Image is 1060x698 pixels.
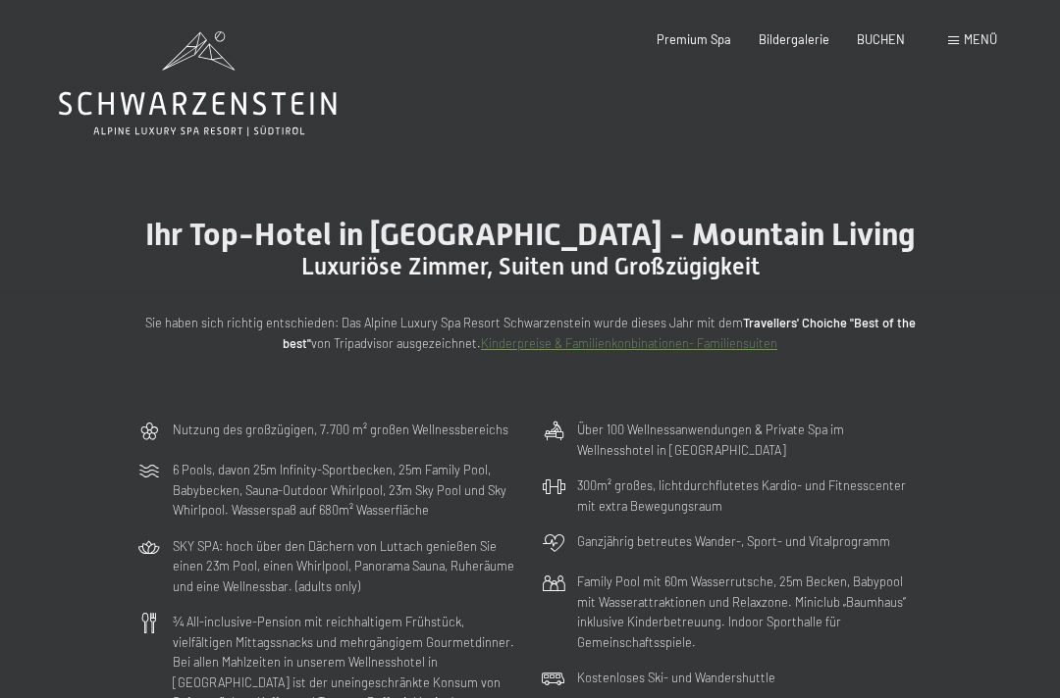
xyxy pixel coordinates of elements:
[657,31,731,47] a: Premium Spa
[137,313,923,353] p: Sie haben sich richtig entschieden: Das Alpine Luxury Spa Resort Schwarzenstein wurde dieses Jahr...
[145,216,916,253] span: Ihr Top-Hotel in [GEOGRAPHIC_DATA] - Mountain Living
[481,335,777,351] a: Kinderpreise & Familienkonbinationen- Familiensuiten
[577,420,923,460] p: Über 100 Wellnessanwendungen & Private Spa im Wellnesshotel in [GEOGRAPHIC_DATA]
[857,31,905,47] a: BUCHEN
[964,31,997,47] span: Menü
[301,253,760,280] span: Luxuriöse Zimmer, Suiten und Großzügigkeit
[283,315,916,350] strong: Travellers' Choiche "Best of the best"
[577,572,923,652] p: Family Pool mit 60m Wasserrutsche, 25m Becken, Babypool mit Wasserattraktionen und Relaxzone. Min...
[173,420,508,439] p: Nutzung des großzügigen, 7.700 m² großen Wellnessbereichs
[577,531,890,551] p: Ganzjährig betreutes Wander-, Sport- und Vitalprogramm
[577,668,775,687] p: Kostenloses Ski- und Wandershuttle
[759,31,829,47] a: Bildergalerie
[173,536,518,596] p: SKY SPA: hoch über den Dächern von Luttach genießen Sie einen 23m Pool, einen Whirlpool, Panorama...
[577,475,923,516] p: 300m² großes, lichtdurchflutetes Kardio- und Fitnesscenter mit extra Bewegungsraum
[173,460,518,520] p: 6 Pools, davon 25m Infinity-Sportbecken, 25m Family Pool, Babybecken, Sauna-Outdoor Whirlpool, 23...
